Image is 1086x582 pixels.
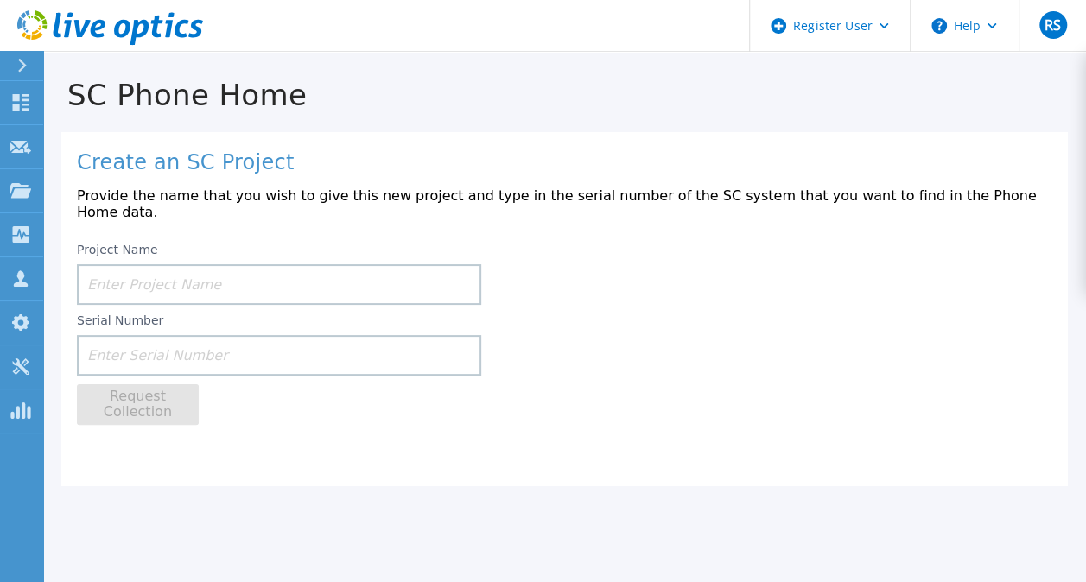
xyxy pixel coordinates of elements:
label: Project Name [77,244,158,256]
label: Serial Number [77,314,163,326]
span: RS [1045,18,1061,32]
input: Enter Project Name [77,264,481,305]
input: Enter Serial Number [77,335,481,376]
h1: Create an SC Project [77,151,1052,175]
button: Request Collection [77,384,199,425]
p: Provide the name that you wish to give this new project and type in the serial number of the SC s... [77,188,1052,220]
h1: SC Phone Home [43,79,1086,112]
